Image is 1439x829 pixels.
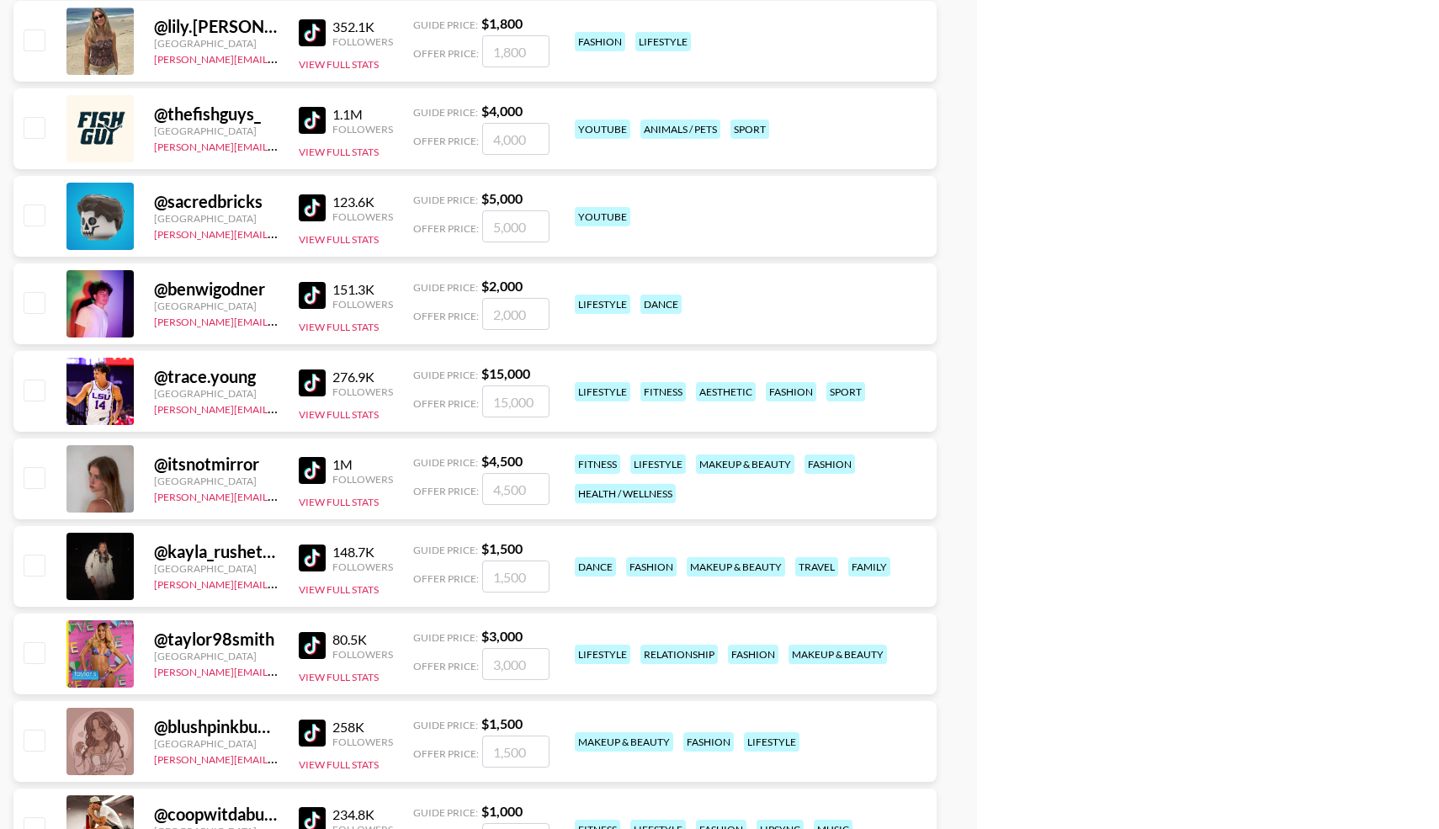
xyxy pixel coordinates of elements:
div: Followers [332,561,393,573]
a: [PERSON_NAME][EMAIL_ADDRESS][DOMAIN_NAME] [154,662,403,678]
div: fitness [575,454,620,474]
strong: $ 3,000 [481,628,523,644]
strong: $ 4,000 [481,103,523,119]
a: [PERSON_NAME][EMAIL_ADDRESS][DOMAIN_NAME] [154,575,403,591]
button: View Full Stats [299,233,379,246]
div: makeup & beauty [687,557,785,577]
strong: $ 5,000 [481,190,523,206]
div: lifestyle [744,732,799,752]
span: Offer Price: [413,747,479,760]
button: View Full Stats [299,671,379,683]
input: 3,000 [482,648,550,680]
button: View Full Stats [299,496,379,508]
div: 234.8K [332,806,393,823]
div: @ blushpinkbunny [154,716,279,737]
span: Offer Price: [413,660,479,672]
div: lifestyle [575,382,630,401]
span: Guide Price: [413,719,478,731]
button: View Full Stats [299,321,379,333]
span: Guide Price: [413,631,478,644]
button: View Full Stats [299,408,379,421]
div: youtube [575,207,630,226]
input: 1,800 [482,35,550,67]
img: TikTok [299,457,326,484]
div: Followers [332,385,393,398]
input: 1,500 [482,736,550,768]
div: @ sacredbricks [154,191,279,212]
div: 80.5K [332,631,393,648]
a: [PERSON_NAME][EMAIL_ADDRESS][DOMAIN_NAME] [154,50,403,66]
span: Guide Price: [413,19,478,31]
a: [PERSON_NAME][EMAIL_ADDRESS][DOMAIN_NAME] [154,225,403,241]
span: Guide Price: [413,369,478,381]
img: TikTok [299,194,326,221]
div: 258K [332,719,393,736]
div: relationship [640,645,718,664]
a: [PERSON_NAME][EMAIL_ADDRESS][DOMAIN_NAME] [154,312,403,328]
span: Offer Price: [413,485,479,497]
div: Followers [332,298,393,311]
div: 1.1M [332,106,393,123]
img: TikTok [299,720,326,747]
div: dance [640,295,682,314]
div: [GEOGRAPHIC_DATA] [154,125,279,137]
div: @ taylor98smith [154,629,279,650]
strong: $ 1,800 [481,15,523,31]
div: youtube [575,120,630,139]
div: fashion [766,382,816,401]
div: 1M [332,456,393,473]
div: lifestyle [630,454,686,474]
span: Offer Price: [413,47,479,60]
div: sport [826,382,865,401]
a: [PERSON_NAME][EMAIL_ADDRESS][DOMAIN_NAME] [154,487,403,503]
div: fitness [640,382,686,401]
img: TikTok [299,107,326,134]
div: [GEOGRAPHIC_DATA] [154,562,279,575]
div: Followers [332,736,393,748]
span: Offer Price: [413,135,479,147]
div: Followers [332,210,393,223]
span: Offer Price: [413,572,479,585]
div: fashion [804,454,855,474]
div: animals / pets [640,120,720,139]
a: [PERSON_NAME][EMAIL_ADDRESS][DOMAIN_NAME] [154,750,403,766]
div: @ lily.[PERSON_NAME] [154,16,279,37]
span: Guide Price: [413,544,478,556]
input: 15,000 [482,385,550,417]
div: [GEOGRAPHIC_DATA] [154,737,279,750]
div: @ itsnotmirror [154,454,279,475]
div: dance [575,557,616,577]
span: Guide Price: [413,106,478,119]
div: fashion [728,645,778,664]
input: 2,000 [482,298,550,330]
div: @ thefishguys_ [154,104,279,125]
span: Guide Price: [413,281,478,294]
div: [GEOGRAPHIC_DATA] [154,212,279,225]
div: lifestyle [635,32,691,51]
div: [GEOGRAPHIC_DATA] [154,475,279,487]
div: 276.9K [332,369,393,385]
div: @ kayla_rushetsky [154,541,279,562]
button: View Full Stats [299,583,379,596]
div: [GEOGRAPHIC_DATA] [154,37,279,50]
strong: $ 1,500 [481,540,523,556]
div: @ trace.young [154,366,279,387]
div: makeup & beauty [789,645,887,664]
strong: $ 1,500 [481,715,523,731]
strong: $ 15,000 [481,365,530,381]
input: 4,000 [482,123,550,155]
div: [GEOGRAPHIC_DATA] [154,650,279,662]
div: makeup & beauty [575,732,673,752]
img: TikTok [299,632,326,659]
div: family [848,557,890,577]
span: Guide Price: [413,456,478,469]
div: Followers [332,648,393,661]
div: 148.7K [332,544,393,561]
button: View Full Stats [299,58,379,71]
input: 1,500 [482,561,550,593]
strong: $ 2,000 [481,278,523,294]
div: health / wellness [575,484,676,503]
div: @ coopwitdabucket [154,804,279,825]
img: TikTok [299,19,326,46]
div: fashion [575,32,625,51]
